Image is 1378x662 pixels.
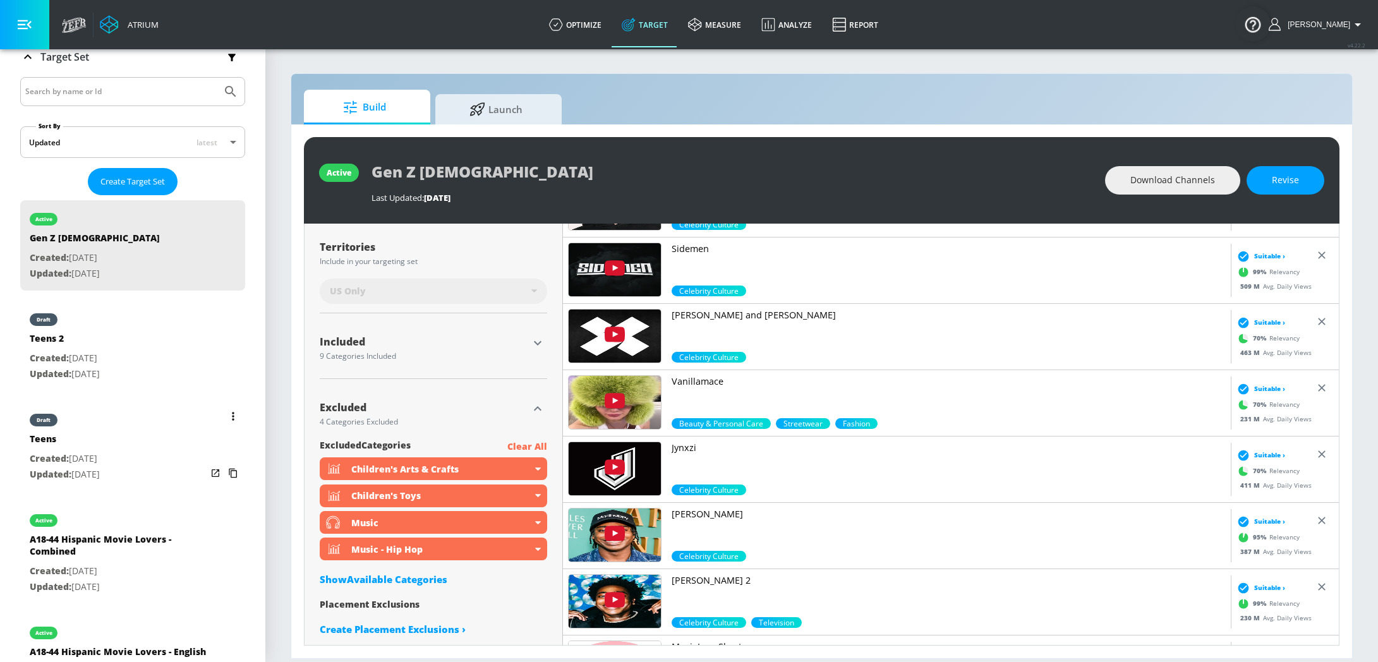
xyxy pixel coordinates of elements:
div: draftTeensCreated:[DATE]Updated:[DATE] [20,401,245,491]
span: 231 M [1240,414,1263,423]
div: draftTeens 2Created:[DATE]Updated:[DATE] [20,301,245,391]
span: Download Channels [1130,172,1215,188]
span: Created: [30,251,69,263]
span: 99 % [1253,267,1269,277]
span: 411 M [1240,481,1263,490]
div: ShowAvailable Categories [320,573,547,586]
div: Create Placement Exclusions › [320,623,547,635]
span: latest [196,137,217,148]
span: Build [317,92,413,123]
div: 9 Categories Included [320,352,528,360]
p: [PERSON_NAME] and [PERSON_NAME] [672,309,1226,322]
div: Relevancy [1234,528,1300,547]
a: Jynxzi [672,442,1226,484]
span: 99 % [1253,599,1269,608]
p: [DATE] [30,467,100,483]
img: UUg3gzldyhCHJjY7AWWTNPPA [569,310,661,363]
button: Revise [1247,166,1324,195]
div: draft [37,316,51,323]
span: Suitable › [1254,517,1285,526]
div: 95.0% [672,551,746,562]
p: [DATE] [30,266,160,282]
div: Suitable › [1234,316,1285,329]
a: Vanillamace [672,375,1226,418]
span: Created: [30,352,69,364]
a: Target [612,2,678,47]
p: [DATE] [30,366,100,382]
span: Suitable › [1254,251,1285,261]
p: [DATE] [30,451,100,467]
div: Teens 2 [30,332,100,351]
img: UUIH0E-zQ3-HzYDChlpafRsQ [569,376,661,429]
div: Teens [30,433,100,451]
span: Updated: [30,581,71,593]
label: Sort By [36,122,63,130]
div: active [35,630,52,636]
span: US Only [330,285,366,298]
span: Celebrity Culture [672,352,746,363]
span: Fashion [835,418,878,429]
div: activeGen Z [DEMOGRAPHIC_DATA]Created:[DATE]Updated:[DATE] [20,200,245,291]
div: Children's Arts & Crafts [351,463,532,475]
div: Music - Hip Hop [320,538,547,560]
p: Target Set [40,50,89,64]
p: Vanillamace [672,375,1226,388]
div: Suitable › [1234,515,1285,528]
a: Sidemen [672,243,1226,286]
div: 70.0% [672,484,746,495]
button: Download Channels [1105,166,1240,195]
div: A18-44 Hispanic Movie Lovers - Combined [30,533,207,563]
p: MovieLuxeShorts [672,641,1226,653]
span: Suitable › [1254,450,1285,460]
div: Suitable › [1234,582,1285,594]
span: Updated: [30,267,71,279]
div: Relevancy [1234,395,1300,414]
span: Celebrity Culture [672,219,746,230]
div: Relevancy [1234,462,1300,481]
span: [DATE] [424,192,450,203]
a: Atrium [100,15,159,34]
span: Beauty & Personal Care [672,418,771,429]
div: Avg. Daily Views [1234,547,1312,557]
div: 99.0% [672,286,746,296]
span: 70 % [1253,400,1269,409]
div: 70.0% [776,418,830,429]
div: Suitable › [1234,250,1285,263]
div: 4 Categories Excluded [320,418,528,426]
span: Celebrity Culture [672,286,746,296]
span: 95 % [1253,533,1269,542]
span: Streetwear [776,418,830,429]
span: 387 M [1240,547,1263,556]
div: Suitable › [1234,383,1285,395]
div: 70.0% [835,418,878,429]
span: excluded Categories [320,439,411,455]
div: Suitable › [1234,449,1285,462]
div: Include in your targeting set [320,258,547,265]
span: Revise [1272,172,1299,188]
div: Music - Hip Hop [351,543,532,555]
a: Analyze [751,2,822,47]
a: [PERSON_NAME] [672,508,1226,551]
img: UUtx75zhisN7PtDvdzAhIjpQ [569,575,661,628]
div: Target Set [20,36,245,78]
p: [DATE] [30,351,100,366]
img: UUxOdcOE2j5vnDDMihFgN4rg [569,509,661,562]
div: Music [320,511,547,534]
img: UUjiXtODGCCulmhwypZAWSag [569,442,661,495]
span: Television [751,617,802,628]
span: v 4.22.2 [1348,42,1365,49]
span: Updated: [30,368,71,380]
div: Territories [320,242,547,252]
span: 70 % [1253,334,1269,343]
div: 70.0% [672,352,746,363]
p: [PERSON_NAME] 2 [672,574,1226,587]
a: optimize [539,2,612,47]
span: 230 M [1240,613,1263,622]
span: Suitable › [1254,318,1285,327]
div: Music [351,517,532,529]
a: [PERSON_NAME] 2 [672,574,1226,617]
div: 99.0% [672,617,746,628]
button: Open in new window [207,464,224,482]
